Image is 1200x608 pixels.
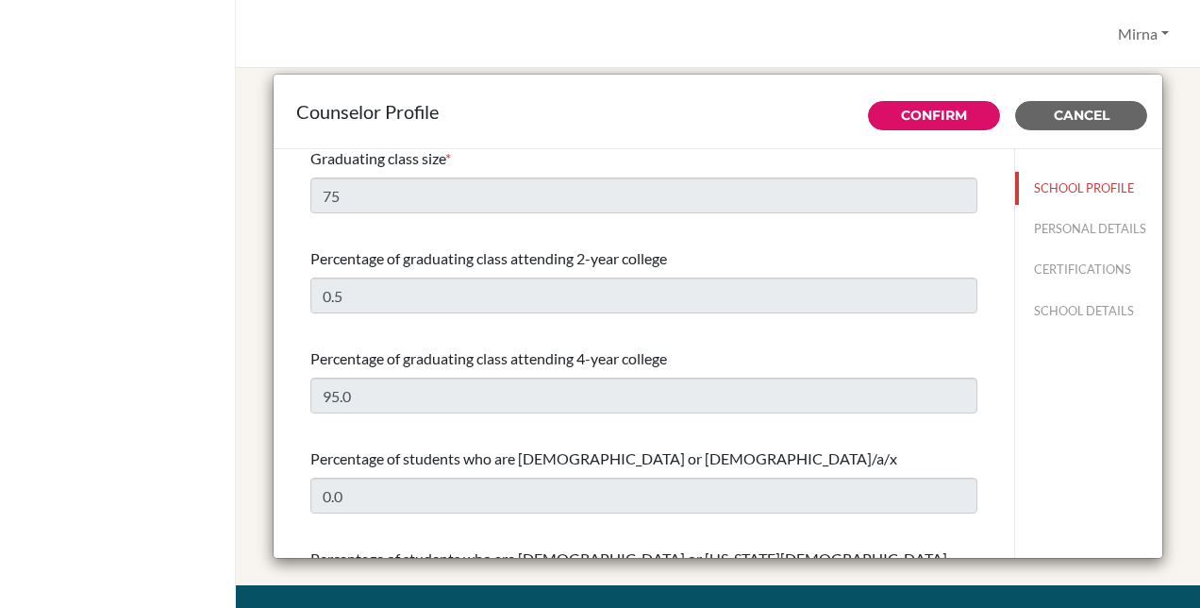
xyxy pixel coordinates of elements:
[310,449,897,467] span: Percentage of students who are [DEMOGRAPHIC_DATA] or [DEMOGRAPHIC_DATA]/a/x
[310,349,667,367] span: Percentage of graduating class attending 4-year college
[1015,253,1162,286] button: CERTIFICATIONS
[310,149,445,167] span: Graduating class size
[1015,295,1162,328] button: SCHOOL DETAILS
[1015,172,1162,205] button: SCHOOL PROFILE
[310,549,947,567] span: Percentage of students who are [DEMOGRAPHIC_DATA] or [US_STATE][DEMOGRAPHIC_DATA]
[1015,212,1162,245] button: PERSONAL DETAILS
[310,249,667,267] span: Percentage of graduating class attending 2-year college
[296,97,1140,126] div: Counselor Profile
[1109,16,1177,52] button: Mirna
